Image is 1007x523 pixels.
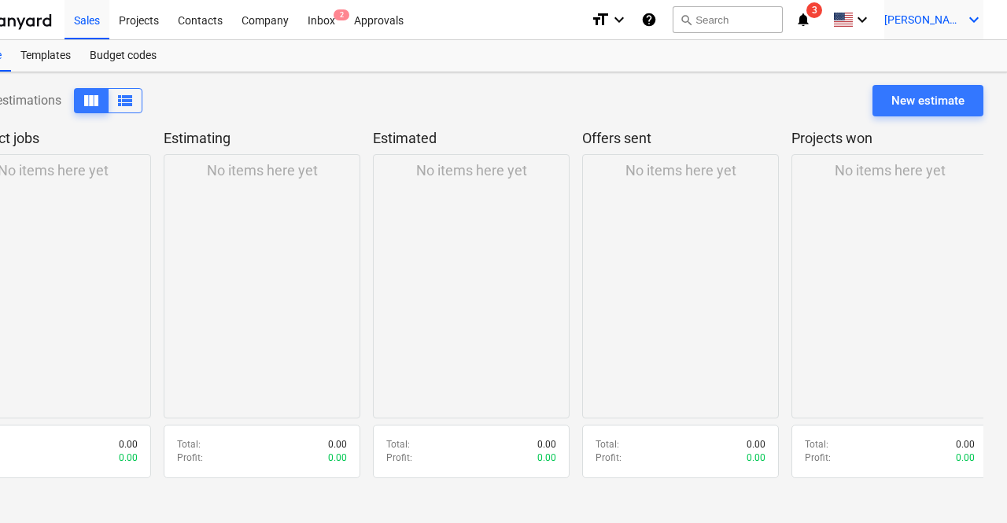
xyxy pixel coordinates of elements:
[884,13,963,26] span: [PERSON_NAME]
[747,451,765,465] p: 0.00
[591,10,610,29] i: format_size
[853,10,872,29] i: keyboard_arrow_down
[596,451,622,465] p: Profit :
[119,438,138,451] p: 0.00
[928,447,1007,523] div: Widget de chat
[891,90,965,111] div: New estimate
[747,438,765,451] p: 0.00
[82,91,101,110] span: View as columns
[328,438,347,451] p: 0.00
[641,10,657,29] i: Knowledge base
[116,91,135,110] span: View as columns
[80,40,166,72] a: Budget codes
[791,129,982,148] p: Projects won
[11,40,80,72] a: Templates
[965,10,983,29] i: keyboard_arrow_down
[596,438,619,451] p: Total :
[956,438,975,451] p: 0.00
[207,161,318,180] p: No items here yet
[119,451,138,465] p: 0.00
[805,438,828,451] p: Total :
[373,129,563,148] p: Estimated
[806,2,822,18] span: 3
[334,9,349,20] span: 2
[610,10,629,29] i: keyboard_arrow_down
[537,451,556,465] p: 0.00
[795,10,811,29] i: notifications
[537,438,556,451] p: 0.00
[582,129,773,148] p: Offers sent
[625,161,736,180] p: No items here yet
[177,451,203,465] p: Profit :
[416,161,527,180] p: No items here yet
[805,451,831,465] p: Profit :
[386,451,412,465] p: Profit :
[928,447,1007,523] iframe: Chat Widget
[680,13,692,26] span: search
[835,161,946,180] p: No items here yet
[177,438,201,451] p: Total :
[673,6,783,33] button: Search
[386,438,410,451] p: Total :
[328,451,347,465] p: 0.00
[872,85,983,116] button: New estimate
[164,129,354,148] p: Estimating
